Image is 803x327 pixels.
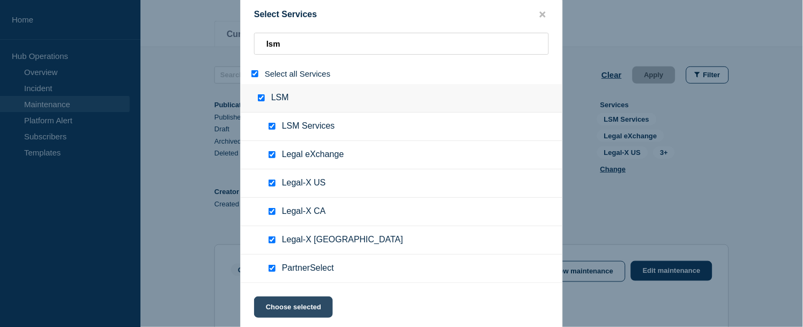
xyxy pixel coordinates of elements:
span: Legal-X US [282,178,326,189]
button: Choose selected [254,296,333,318]
input: group: LSM [258,94,265,101]
input: service: Legal eXchange [269,151,276,158]
input: service: Legal-X US [269,180,276,187]
input: select all [251,70,258,77]
span: Legal-X CA [282,206,326,217]
span: LSM Services [282,121,335,132]
button: close button [537,10,549,20]
div: LSM [241,84,562,113]
span: Legal eXchange [282,150,344,160]
span: Legal-X [GEOGRAPHIC_DATA] [282,235,403,246]
div: Select Services [241,10,562,20]
input: service: Legal-X UK [269,236,276,243]
span: Select all Services [265,69,331,78]
input: Search [254,33,549,55]
input: service: PartnerSelect [269,265,276,272]
input: service: LSM Services [269,123,276,130]
span: PartnerSelect [282,263,334,274]
div: search [254,33,549,55]
input: service: Legal-X CA [269,208,276,215]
